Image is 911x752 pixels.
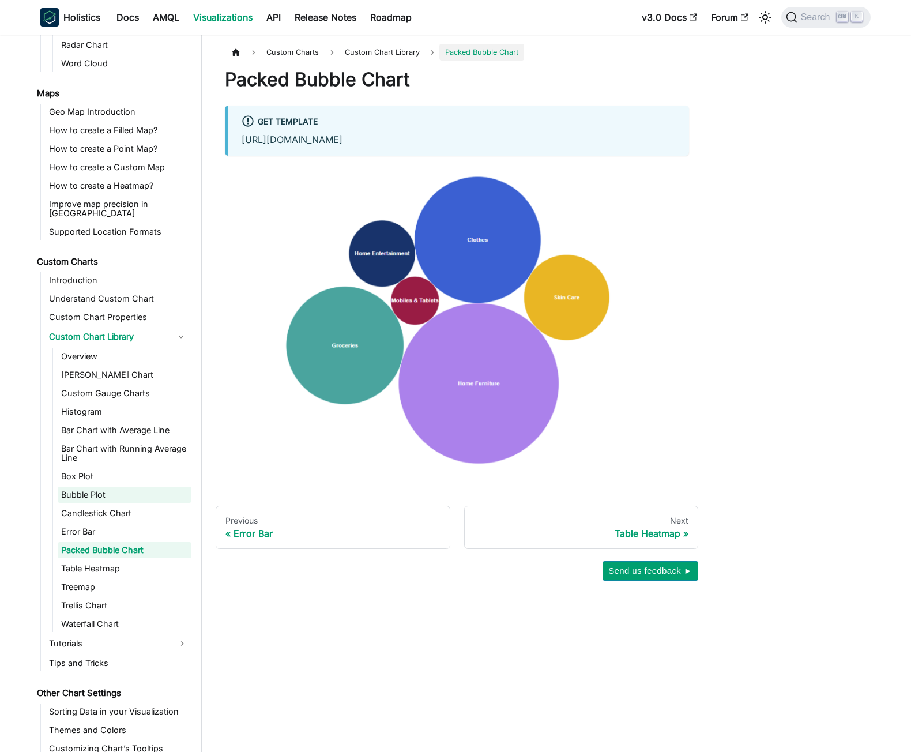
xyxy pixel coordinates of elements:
[58,404,191,420] a: Histogram
[58,37,191,53] a: Radar Chart
[781,7,871,28] button: Search (Ctrl+K)
[58,468,191,484] a: Box Plot
[46,104,191,120] a: Geo Map Introduction
[46,224,191,240] a: Supported Location Formats
[225,528,441,539] div: Error Bar
[756,8,774,27] button: Switch between dark and light mode (currently light mode)
[63,10,100,24] b: Holistics
[46,272,191,288] a: Introduction
[40,8,100,27] a: HolisticsHolistics
[225,516,441,526] div: Previous
[259,8,288,27] a: API
[261,44,325,61] span: Custom Charts
[603,561,698,581] button: Send us feedback ►
[608,563,692,578] span: Send us feedback ►
[345,48,420,57] span: Custom Chart Library
[242,134,342,145] a: [URL][DOMAIN_NAME]
[216,506,698,550] nav: Docs pages
[439,44,524,61] span: Packed Bubble Chart
[29,35,202,752] nav: Docs sidebar
[146,8,186,27] a: AMQL
[46,704,191,720] a: Sorting Data in your Visualization
[58,441,191,466] a: Bar Chart with Running Average Line
[171,328,191,346] button: Collapse sidebar category 'Custom Chart Library'
[58,597,191,614] a: Trellis Chart
[225,68,689,91] h1: Packed Bubble Chart
[46,141,191,157] a: How to create a Point Map?
[58,524,191,540] a: Error Bar
[58,542,191,558] a: Packed Bubble Chart
[464,506,699,550] a: NextTable Heatmap
[58,55,191,72] a: Word Cloud
[704,8,755,27] a: Forum
[635,8,704,27] a: v3.0 Docs
[46,634,191,653] a: Tutorials
[474,516,689,526] div: Next
[363,8,419,27] a: Roadmap
[58,561,191,577] a: Table Heatmap
[225,44,247,61] a: Home page
[46,722,191,738] a: Themes and Colors
[58,616,191,632] a: Waterfall Chart
[46,291,191,307] a: Understand Custom Chart
[46,328,171,346] a: Custom Chart Library
[46,122,191,138] a: How to create a Filled Map?
[851,12,863,22] kbd: K
[58,505,191,521] a: Candlestick Chart
[474,528,689,539] div: Table Heatmap
[110,8,146,27] a: Docs
[242,115,675,130] div: Get Template
[46,309,191,325] a: Custom Chart Properties
[58,579,191,595] a: Treemap
[58,487,191,503] a: Bubble Plot
[58,348,191,364] a: Overview
[58,385,191,401] a: Custom Gauge Charts
[58,422,191,438] a: Bar Chart with Average Line
[40,8,59,27] img: Holistics
[46,178,191,194] a: How to create a Heatmap?
[33,85,191,101] a: Maps
[46,196,191,221] a: Improve map precision in [GEOGRAPHIC_DATA]
[797,12,837,22] span: Search
[339,44,426,61] a: Custom Chart Library
[33,254,191,270] a: Custom Charts
[46,159,191,175] a: How to create a Custom Map
[225,165,689,475] img: reporting-custom-chart/packed_bubble
[186,8,259,27] a: Visualizations
[33,685,191,701] a: Other Chart Settings
[225,44,689,61] nav: Breadcrumbs
[58,367,191,383] a: [PERSON_NAME] Chart
[216,506,450,550] a: PreviousError Bar
[46,655,191,671] a: Tips and Tricks
[288,8,363,27] a: Release Notes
